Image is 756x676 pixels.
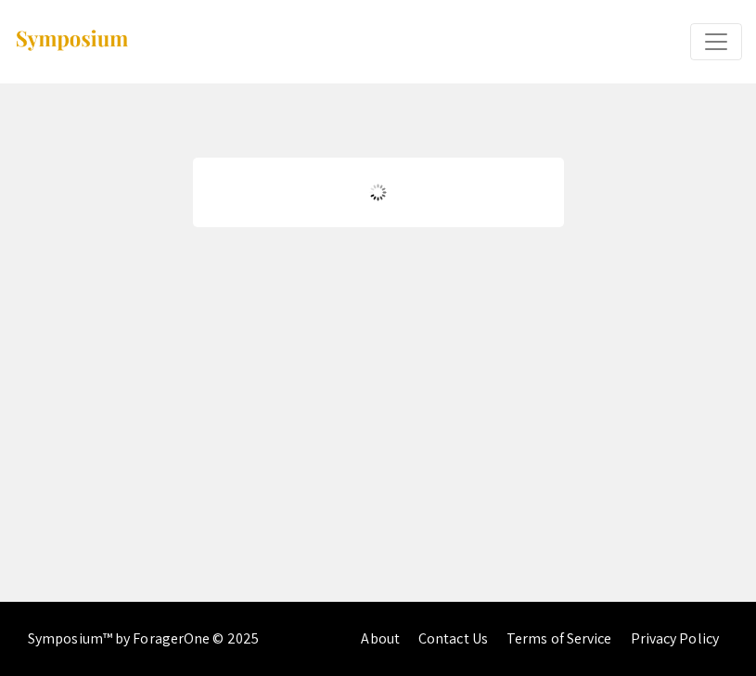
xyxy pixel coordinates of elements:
div: Symposium™ by ForagerOne © 2025 [28,602,259,676]
img: Loading [362,176,394,209]
a: Privacy Policy [631,629,719,648]
a: Terms of Service [506,629,612,648]
img: Symposium by ForagerOne [14,29,130,54]
button: Expand or Collapse Menu [690,23,742,60]
a: Contact Us [418,629,488,648]
a: About [361,629,400,648]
